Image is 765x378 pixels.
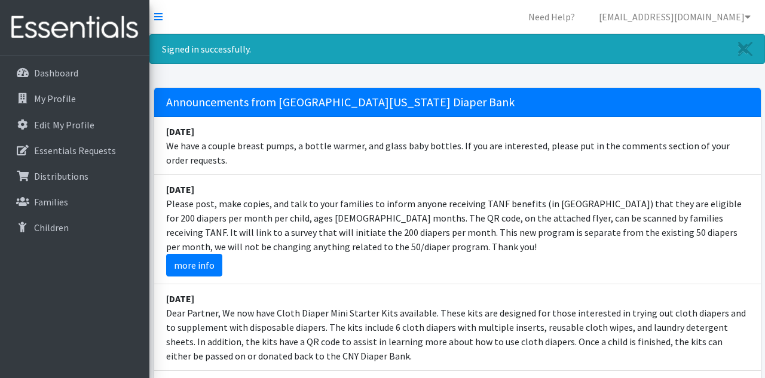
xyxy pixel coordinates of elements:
[34,119,94,131] p: Edit My Profile
[5,61,145,85] a: Dashboard
[166,183,194,195] strong: [DATE]
[34,145,116,156] p: Essentials Requests
[5,190,145,214] a: Families
[34,196,68,208] p: Families
[34,93,76,105] p: My Profile
[154,117,761,175] li: We have a couple breast pumps, a bottle warmer, and glass baby bottles. If you are interested, pl...
[5,113,145,137] a: Edit My Profile
[166,293,194,305] strong: [DATE]
[589,5,760,29] a: [EMAIL_ADDRESS][DOMAIN_NAME]
[149,34,765,64] div: Signed in successfully.
[154,284,761,371] li: Dear Partner, We now have Cloth Diaper Mini Starter Kits available. These kits are designed for t...
[5,139,145,162] a: Essentials Requests
[5,164,145,188] a: Distributions
[154,175,761,284] li: Please post, make copies, and talk to your families to inform anyone receiving TANF benefits (in ...
[726,35,764,63] a: Close
[34,222,69,233] p: Children
[519,5,585,29] a: Need Help?
[34,170,88,182] p: Distributions
[5,87,145,110] a: My Profile
[166,125,194,137] strong: [DATE]
[34,67,78,79] p: Dashboard
[154,88,761,117] h5: Announcements from [GEOGRAPHIC_DATA][US_STATE] Diaper Bank
[5,216,145,239] a: Children
[166,254,222,276] a: more info
[5,8,145,48] img: HumanEssentials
